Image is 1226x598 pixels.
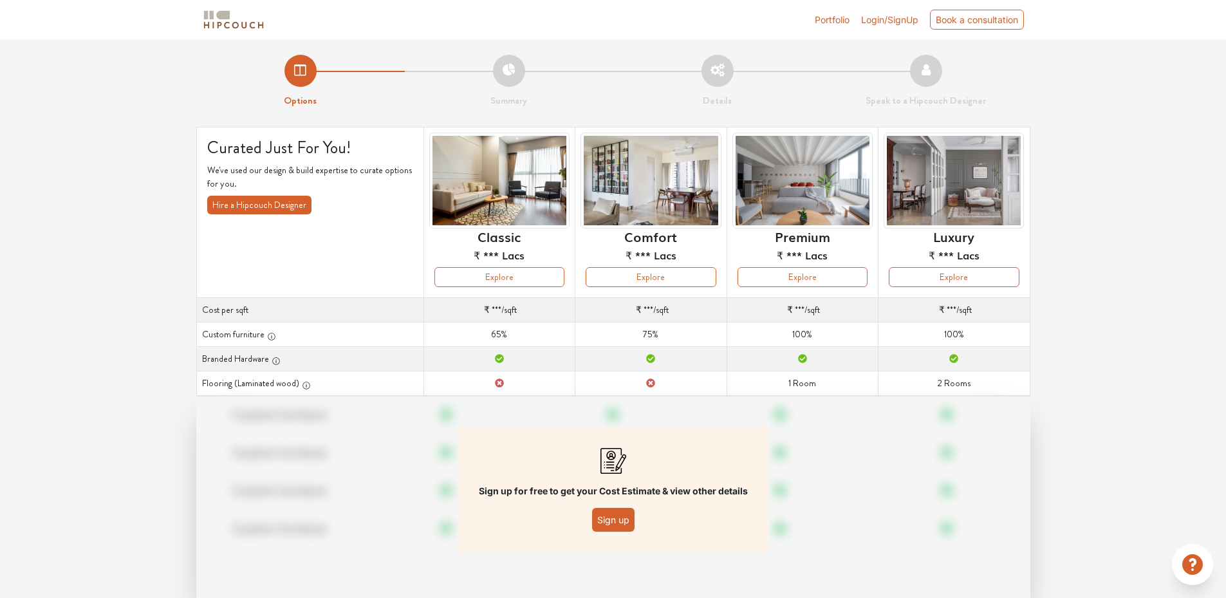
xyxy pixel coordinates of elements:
img: logo-horizontal.svg [201,8,266,31]
th: Branded Hardware [196,347,423,371]
strong: Summary [490,93,527,107]
button: Explore [586,267,716,287]
img: header-preview [429,133,570,229]
div: Book a consultation [930,10,1024,30]
h6: Luxury [933,229,974,244]
button: Explore [738,267,868,287]
td: /sqft [727,298,878,322]
th: Flooring (Laminated wood) [196,371,423,396]
h6: Premium [775,229,830,244]
td: 100% [727,322,878,347]
th: Cost per sqft [196,298,423,322]
span: Login/SignUp [861,14,918,25]
img: header-preview [580,133,721,229]
td: 1 Room [727,371,878,396]
strong: Options [284,93,317,107]
p: Sign up for free to get your Cost Estimate & view other details [479,484,748,498]
td: /sqft [575,298,727,322]
strong: Speak to a Hipcouch Designer [866,93,986,107]
td: /sqft [423,298,575,322]
td: 65% [423,322,575,347]
span: logo-horizontal.svg [201,5,266,34]
img: header-preview [884,133,1024,229]
th: Custom furniture [196,322,423,347]
h4: Curated Just For You! [207,138,413,158]
td: 100% [878,322,1030,347]
button: Hire a Hipcouch Designer [207,196,311,214]
p: We've used our design & build expertise to curate options for you. [207,164,413,191]
h6: Classic [478,229,521,244]
td: 2 Rooms [878,371,1030,396]
img: header-preview [732,133,873,229]
td: /sqft [878,298,1030,322]
a: Portfolio [815,13,850,26]
strong: Details [703,93,732,107]
button: Explore [889,267,1019,287]
td: 75% [575,322,727,347]
h6: Comfort [624,229,677,244]
button: Sign up [592,508,635,532]
button: Explore [434,267,564,287]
